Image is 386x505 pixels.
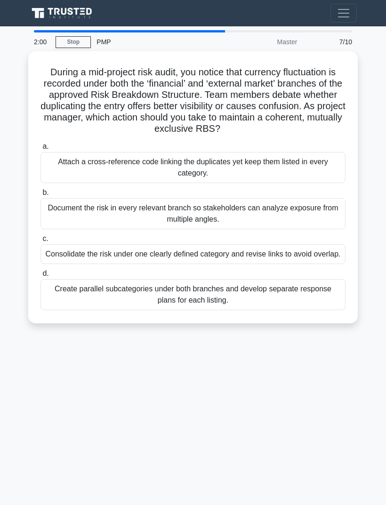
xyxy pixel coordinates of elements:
[40,152,346,183] div: Attach a cross-reference code linking the duplicates yet keep them listed in every category.
[40,244,346,264] div: Consolidate the risk under one clearly defined category and revise links to avoid overlap.
[40,198,346,229] div: Document the risk in every relevant branch so stakeholders can analyze exposure from multiple ang...
[42,269,48,277] span: d.
[42,188,48,196] span: b.
[42,142,48,150] span: a.
[40,66,346,135] h5: During a mid-project risk audit, you notice that currency fluctuation is recorded under both the ...
[40,279,346,310] div: Create parallel subcategories under both branches and develop separate response plans for each li...
[42,234,48,242] span: c.
[220,32,303,51] div: Master
[330,4,357,23] button: Toggle navigation
[56,36,91,48] a: Stop
[303,32,358,51] div: 7/10
[91,32,220,51] div: PMP
[28,32,56,51] div: 2:00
